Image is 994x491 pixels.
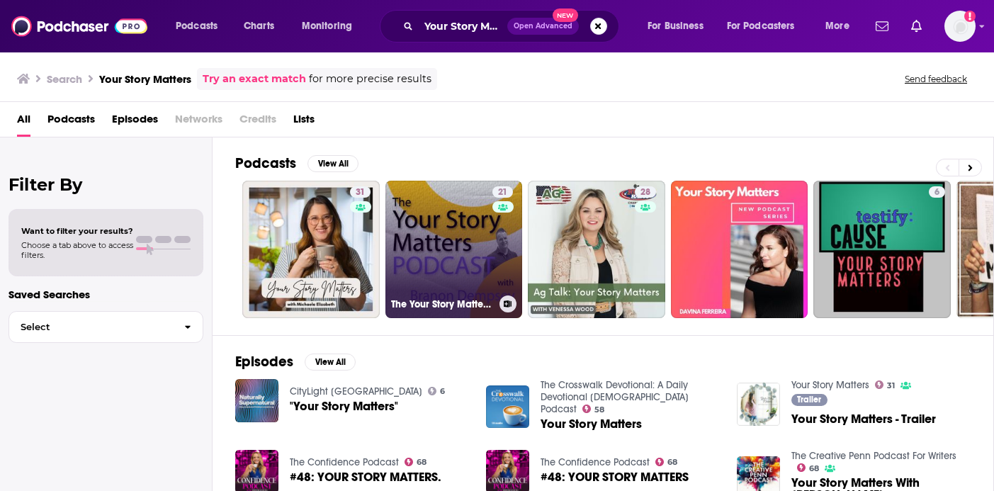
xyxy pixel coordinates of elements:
[235,379,278,422] img: "Your Story Matters"
[302,16,352,36] span: Monitoring
[944,11,976,42] button: Show profile menu
[528,181,665,318] a: 28
[292,15,371,38] button: open menu
[21,240,133,260] span: Choose a tab above to access filters.
[239,108,276,137] span: Credits
[290,456,399,468] a: The Confidence Podcast
[553,9,578,22] span: New
[166,15,236,38] button: open menu
[350,186,371,198] a: 31
[393,10,633,43] div: Search podcasts, credits, & more...
[900,73,971,85] button: Send feedback
[655,458,678,466] a: 68
[307,155,358,172] button: View All
[944,11,976,42] img: User Profile
[934,186,939,200] span: 6
[293,108,315,137] a: Lists
[541,379,689,415] a: The Crosswalk Devotional: A Daily Devotional Christian Podcast
[875,380,896,389] a: 31
[305,354,356,371] button: View All
[419,15,507,38] input: Search podcasts, credits, & more...
[385,181,523,318] a: 21The Your Story Matters Podcast
[175,108,222,137] span: Networks
[99,72,191,86] h3: Your Story Matters
[17,108,30,137] a: All
[648,16,704,36] span: For Business
[9,322,173,332] span: Select
[737,383,780,426] img: Your Story Matters - Trailer
[405,458,427,466] a: 68
[944,11,976,42] span: Logged in as antonettefrontgate
[486,385,529,429] img: Your Story Matters
[290,471,441,483] a: #48: YOUR STORY MATTERS.
[356,186,365,200] span: 31
[176,16,218,36] span: Podcasts
[791,450,956,462] a: The Creative Penn Podcast For Writers
[203,71,306,87] a: Try an exact match
[21,226,133,236] span: Want to filter your results?
[813,181,951,318] a: 6
[797,463,820,472] a: 68
[11,13,147,40] img: Podchaser - Follow, Share and Rate Podcasts
[718,15,815,38] button: open menu
[290,385,422,397] a: CityLight Vineyard Church
[47,108,95,137] a: Podcasts
[541,418,642,430] a: Your Story Matters
[290,400,398,412] a: "Your Story Matters"
[507,18,579,35] button: Open AdvancedNew
[635,186,656,198] a: 28
[582,405,605,413] a: 58
[440,388,445,395] span: 6
[791,413,936,425] a: Your Story Matters - Trailer
[235,154,296,172] h2: Podcasts
[929,186,945,198] a: 6
[309,71,431,87] span: for more precise results
[809,465,819,472] span: 68
[638,15,721,38] button: open menu
[9,288,203,301] p: Saved Searches
[492,186,513,198] a: 21
[791,379,869,391] a: Your Story Matters
[964,11,976,22] svg: Add a profile image
[47,72,82,86] h3: Search
[417,459,427,465] span: 68
[244,16,274,36] span: Charts
[870,14,894,38] a: Show notifications dropdown
[541,471,689,483] a: #48: YOUR STORY MATTERS
[541,456,650,468] a: The Confidence Podcast
[235,15,283,38] a: Charts
[727,16,795,36] span: For Podcasters
[797,395,821,404] span: Trailer
[887,383,895,389] span: 31
[9,174,203,195] h2: Filter By
[594,407,604,413] span: 58
[905,14,927,38] a: Show notifications dropdown
[242,181,380,318] a: 31
[815,15,867,38] button: open menu
[235,353,293,371] h2: Episodes
[498,186,507,200] span: 21
[825,16,849,36] span: More
[428,387,446,395] a: 6
[9,311,203,343] button: Select
[235,353,356,371] a: EpisodesView All
[391,298,494,310] h3: The Your Story Matters Podcast
[112,108,158,137] a: Episodes
[235,154,358,172] a: PodcastsView All
[640,186,650,200] span: 28
[514,23,572,30] span: Open Advanced
[667,459,677,465] span: 68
